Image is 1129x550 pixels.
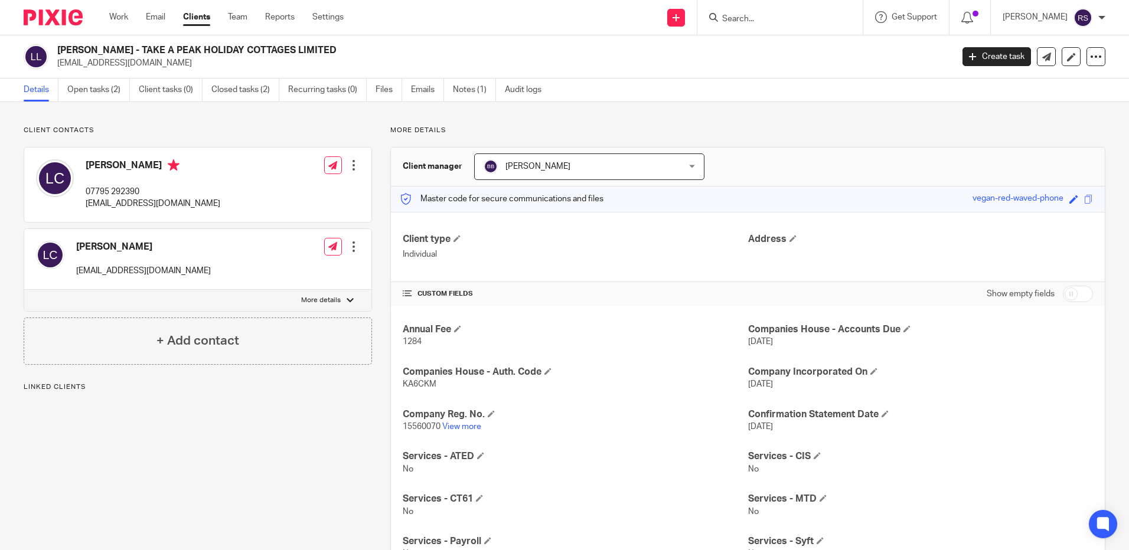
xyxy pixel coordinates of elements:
[67,78,130,102] a: Open tasks (2)
[411,78,444,102] a: Emails
[265,11,295,23] a: Reports
[403,450,748,463] h4: Services - ATED
[748,233,1093,245] h4: Address
[403,323,748,336] h4: Annual Fee
[24,382,372,392] p: Linked clients
[24,9,83,25] img: Pixie
[748,380,773,388] span: [DATE]
[76,241,211,253] h4: [PERSON_NAME]
[390,126,1105,135] p: More details
[721,14,827,25] input: Search
[76,265,211,277] p: [EMAIL_ADDRESS][DOMAIN_NAME]
[484,159,498,173] img: svg%3E
[403,289,748,299] h4: CUSTOM FIELDS
[748,508,759,516] span: No
[1073,8,1092,27] img: svg%3E
[376,78,402,102] a: Files
[168,159,180,171] i: Primary
[505,162,570,171] span: [PERSON_NAME]
[403,338,422,346] span: 1284
[403,493,748,505] h4: Services - CT61
[139,78,203,102] a: Client tasks (0)
[748,366,1093,378] h4: Company Incorporated On
[748,535,1093,548] h4: Services - Syft
[86,159,220,174] h4: [PERSON_NAME]
[86,198,220,209] p: [EMAIL_ADDRESS][DOMAIN_NAME]
[228,11,247,23] a: Team
[400,193,603,205] p: Master code for secure communications and files
[57,44,767,57] h2: [PERSON_NAME] - TAKE A PEAK HOLIDAY COTTAGES LIMITED
[183,11,210,23] a: Clients
[987,288,1055,300] label: Show empty fields
[24,44,48,69] img: svg%3E
[403,161,462,172] h3: Client manager
[403,233,748,245] h4: Client type
[86,186,220,198] p: 07795 292390
[442,423,481,431] a: View more
[1003,11,1068,23] p: [PERSON_NAME]
[211,78,279,102] a: Closed tasks (2)
[748,423,773,431] span: [DATE]
[403,380,436,388] span: KA6CKM
[36,159,74,197] img: svg%3E
[403,508,413,516] span: No
[962,47,1031,66] a: Create task
[301,296,341,305] p: More details
[109,11,128,23] a: Work
[973,192,1063,206] div: vegan-red-waved-phone
[892,13,937,21] span: Get Support
[403,248,748,260] p: Individual
[312,11,344,23] a: Settings
[288,78,367,102] a: Recurring tasks (0)
[36,241,64,269] img: svg%3E
[403,465,413,473] span: No
[748,323,1093,336] h4: Companies House - Accounts Due
[453,78,496,102] a: Notes (1)
[403,408,748,421] h4: Company Reg. No.
[24,126,372,135] p: Client contacts
[748,465,759,473] span: No
[403,423,440,431] span: 15560070
[24,78,58,102] a: Details
[403,366,748,378] h4: Companies House - Auth. Code
[748,450,1093,463] h4: Services - CIS
[748,408,1093,421] h4: Confirmation Statement Date
[505,78,550,102] a: Audit logs
[57,57,945,69] p: [EMAIL_ADDRESS][DOMAIN_NAME]
[156,332,239,350] h4: + Add contact
[748,338,773,346] span: [DATE]
[403,535,748,548] h4: Services - Payroll
[146,11,165,23] a: Email
[748,493,1093,505] h4: Services - MTD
